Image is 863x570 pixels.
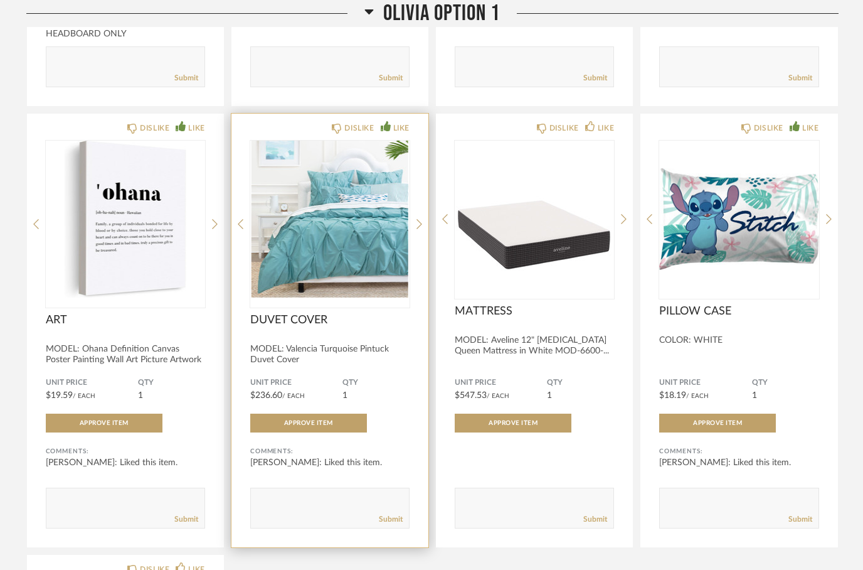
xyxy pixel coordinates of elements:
span: 1 [547,391,552,400]
span: Approve Item [693,420,742,426]
img: undefined [455,141,614,298]
span: QTY [752,378,819,388]
div: [PERSON_NAME]: Liked this item. [46,456,205,469]
div: Comments: [250,445,410,458]
div: MODEL: Ohana Definition Canvas Poster Painting Wall Art Picture Artwork Fram... [46,344,205,376]
div: [PERSON_NAME]: CAN WE DO HEADBOARD ONLY [46,15,205,40]
a: Submit [379,73,403,83]
span: Approve Item [80,420,129,426]
a: Submit [583,73,607,83]
div: LIKE [188,122,204,134]
img: undefined [659,141,818,298]
span: Unit Price [46,378,138,388]
span: $19.59 [46,391,73,400]
span: 1 [342,391,347,400]
div: MODEL: Valencia Turquoise Pintuck Duvet Cover [250,344,410,365]
div: [PERSON_NAME]: Liked this item. [659,456,818,469]
span: 1 [138,391,143,400]
a: Submit [379,514,403,525]
div: DISLIKE [549,122,579,134]
div: 0 [250,141,410,298]
a: Submit [788,73,812,83]
span: 1 [752,391,757,400]
a: Submit [174,73,198,83]
div: COLOR: WHITE [659,335,818,346]
button: Approve Item [46,414,162,433]
span: Unit Price [455,378,547,388]
img: undefined [46,141,205,298]
div: MODEL: Aveline 12" [MEDICAL_DATA] Queen Mattress in White MOD-6600-... [455,335,614,357]
span: $236.60 [250,391,282,400]
span: / Each [686,393,709,399]
a: Submit [788,514,812,525]
button: Approve Item [455,414,571,433]
span: ART [46,313,205,327]
span: QTY [547,378,614,388]
span: QTY [138,378,205,388]
span: Unit Price [250,378,342,388]
div: Comments: [46,445,205,458]
a: Submit [583,514,607,525]
span: Unit Price [659,378,751,388]
div: DISLIKE [344,122,374,134]
span: Approve Item [489,420,537,426]
div: LIKE [802,122,818,134]
div: DISLIKE [140,122,169,134]
span: / Each [73,393,95,399]
div: LIKE [393,122,410,134]
span: MATTRESS [455,304,614,318]
button: Approve Item [250,414,367,433]
span: QTY [342,378,410,388]
img: undefined [250,141,410,298]
span: / Each [282,393,305,399]
span: / Each [487,393,509,399]
span: DUVET COVER [250,313,410,327]
a: Submit [174,514,198,525]
div: LIKE [598,122,614,134]
span: $18.19 [659,391,686,400]
span: Approve Item [284,420,333,426]
span: $547.53 [455,391,487,400]
div: Comments: [659,445,818,458]
div: [PERSON_NAME]: Liked this item. [250,456,410,469]
div: 0 [46,141,205,298]
div: DISLIKE [754,122,783,134]
button: Approve Item [659,414,776,433]
span: PILLOW CASE [659,304,818,318]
